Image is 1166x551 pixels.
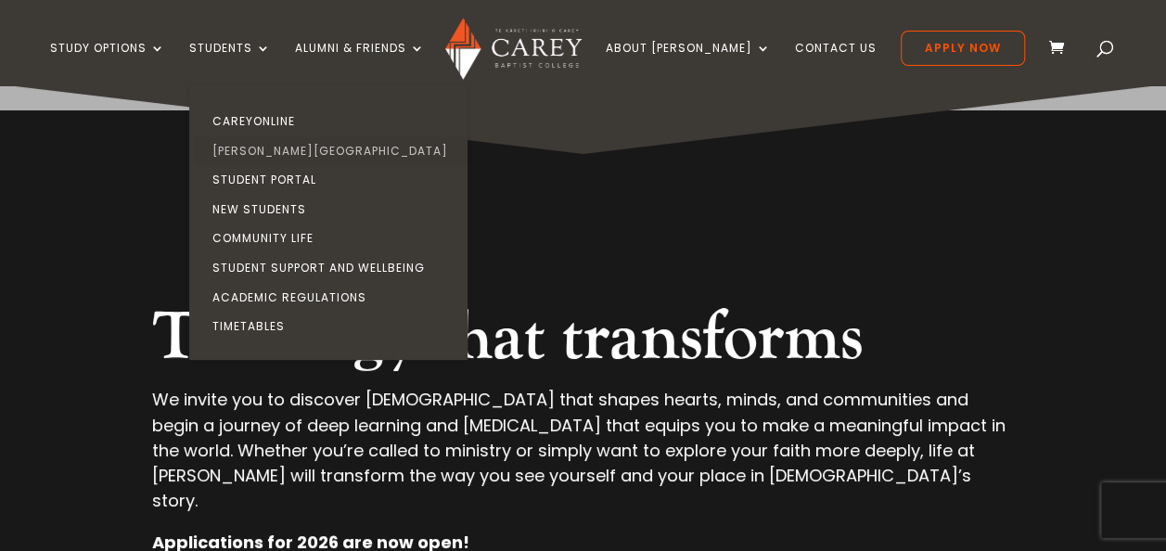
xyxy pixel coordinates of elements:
p: We invite you to discover [DEMOGRAPHIC_DATA] that shapes hearts, minds, and communities and begin... [152,387,1014,530]
a: [PERSON_NAME][GEOGRAPHIC_DATA] [194,136,472,166]
a: Student Portal [194,165,472,195]
a: Apply Now [901,31,1025,66]
a: Community Life [194,224,472,253]
a: Academic Regulations [194,283,472,313]
a: Timetables [194,312,472,341]
a: Study Options [50,42,165,85]
img: Carey Baptist College [445,18,582,80]
a: About [PERSON_NAME] [606,42,771,85]
a: New Students [194,195,472,224]
a: Contact Us [795,42,877,85]
a: Student Support and Wellbeing [194,253,472,283]
a: Students [189,42,271,85]
a: CareyOnline [194,107,472,136]
h2: Theology that transforms [152,298,1014,387]
a: Alumni & Friends [295,42,425,85]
